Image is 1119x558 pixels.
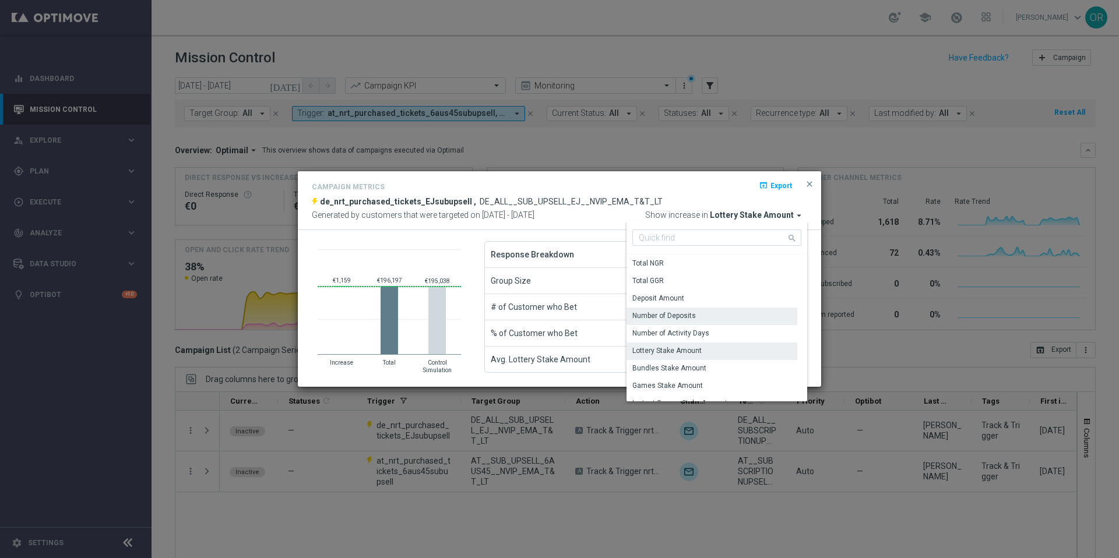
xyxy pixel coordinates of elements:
div: Number of Activity Days [632,328,709,338]
div: Games Stake Amount [632,380,703,391]
div: Total NGR [632,258,664,269]
span: Response Breakdown [491,242,574,267]
div: Press SPACE to select this row. [627,308,797,325]
i: arrow_drop_down [794,210,804,221]
span: Lottery Stake Amount [710,210,794,221]
span: , [474,197,476,206]
span: Show increase in [645,210,708,221]
div: Press SPACE to select this row. [627,377,797,395]
span: # of Customer who Bet [491,294,577,320]
input: Quick find [632,229,801,246]
text: €196,197 [377,277,402,284]
div: Deposit Amount [632,293,684,303]
div: Press SPACE to select this row. [627,290,797,308]
span: Export [770,181,792,189]
div: Press SPACE to select this row. [627,255,797,273]
i: search [787,231,798,243]
button: open_in_browser Export [758,178,793,192]
text: €195,038 [425,278,450,284]
div: Bundles Stake Amount [632,363,706,373]
div: Press SPACE to select this row. [627,325,797,342]
text: Control Simulation [423,359,452,373]
span: [DATE] - [DATE] [482,210,534,220]
div: Total GGR [632,276,664,286]
div: Press SPACE to select this row. [627,273,797,290]
text: Total [382,359,396,366]
div: Press SPACE to select this row. [627,360,797,377]
text: €1,159 [333,277,351,284]
button: Lottery Stake Amount arrow_drop_down [710,210,807,221]
h4: Campaign Metrics [312,183,385,191]
span: de_nrt_purchased_tickets_EJsubupsell [320,197,472,206]
span: Generated by customers that were targeted on [312,210,480,220]
div: Press SPACE to deselect this row. [627,342,797,360]
span: DE_ALL__SUB_UPSELL_EJ__NVIP_EMA_T&T_LT [480,197,663,206]
div: Lottery Stake Amount [632,345,702,356]
span: Avg. Lottery Stake Amount [491,347,590,372]
div: Instant Games Stake Amount [632,398,727,408]
div: Number of Deposits [632,310,696,321]
div: Press SPACE to select this row. [627,395,797,412]
span: % of Customer who Bet [491,320,578,346]
span: Group Size [491,268,531,294]
span: close [805,179,814,189]
text: Increase [330,359,353,366]
i: open_in_browser [759,181,768,190]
